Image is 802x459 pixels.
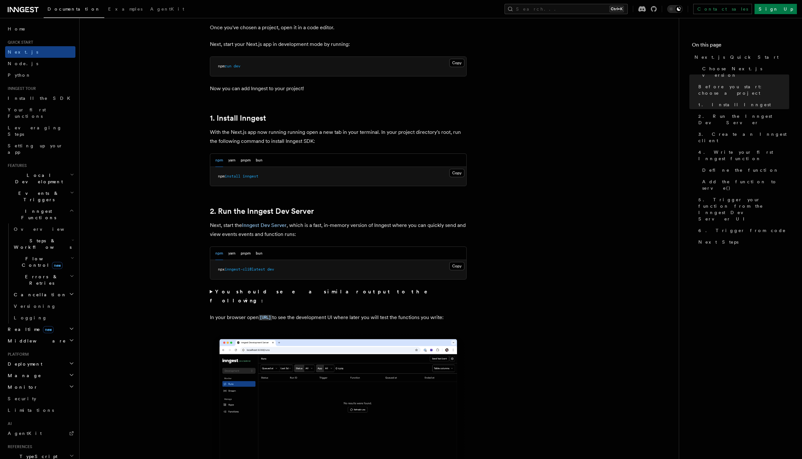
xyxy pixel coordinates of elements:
span: 5. Trigger your function from the Inngest Dev Server UI [698,196,789,222]
span: npx [218,267,225,272]
p: Now you can add Inngest to your project! [210,84,467,93]
span: Before you start: choose a project [698,83,789,96]
span: Examples [108,6,142,12]
span: Next.js Quick Start [694,54,779,60]
span: Choose Next.js version [702,65,789,78]
h4: On this page [692,41,789,51]
button: Toggle dark mode [667,5,683,13]
button: Manage [5,370,75,381]
a: Versioning [11,300,75,312]
span: Realtime [5,326,54,333]
span: Leveraging Steps [8,125,62,137]
span: Quick start [5,40,33,45]
a: Leveraging Steps [5,122,75,140]
button: Flow Controlnew [11,253,75,271]
a: 5. Trigger your function from the Inngest Dev Server UI [696,194,789,225]
div: Inngest Functions [5,223,75,324]
button: Deployment [5,358,75,370]
span: Setting up your app [8,143,63,155]
button: bun [256,154,263,167]
kbd: Ctrl+K [609,6,624,12]
button: npm [215,154,223,167]
span: 2. Run the Inngest Dev Server [698,113,789,126]
span: Steps & Workflows [11,238,72,250]
span: Python [8,73,31,78]
span: Next Steps [698,239,738,245]
span: Add the function to serve() [702,178,789,191]
a: 2. Run the Inngest Dev Server [210,207,314,216]
button: Middleware [5,335,75,347]
a: 6. Trigger from code [696,225,789,236]
p: Next, start the , which is a fast, in-memory version of Inngest where you can quickly send and vi... [210,221,467,239]
a: 2. Run the Inngest Dev Server [696,110,789,128]
a: 1. Install Inngest [696,99,789,110]
span: Logging [14,315,47,320]
span: Node.js [8,61,38,66]
button: Errors & Retries [11,271,75,289]
button: npm [215,247,223,260]
a: Logging [11,312,75,324]
span: Overview [14,227,80,232]
p: With the Next.js app now running running open a new tab in your terminal. In your project directo... [210,128,467,146]
span: run [225,64,231,68]
p: Next, start your Next.js app in development mode by running: [210,40,467,49]
button: Copy [449,169,464,177]
span: Cancellation [11,291,67,298]
span: Security [8,396,36,401]
a: Limitations [5,404,75,416]
a: Node.js [5,58,75,69]
span: Features [5,163,27,168]
span: Events & Triggers [5,190,70,203]
a: Documentation [44,2,104,18]
span: 1. Install Inngest [698,101,771,108]
a: AgentKit [5,428,75,439]
span: Home [8,26,26,32]
span: install [225,174,240,178]
a: Setting up your app [5,140,75,158]
a: Choose Next.js version [700,63,789,81]
a: Python [5,69,75,81]
a: Next.js Quick Start [692,51,789,63]
a: 3. Create an Inngest client [696,128,789,146]
button: Realtimenew [5,324,75,335]
span: Middleware [5,338,66,344]
span: AgentKit [150,6,184,12]
span: new [43,326,54,333]
button: Cancellation [11,289,75,300]
span: AgentKit [8,431,42,436]
a: Inngest Dev Server [242,222,287,228]
span: Platform [5,352,29,357]
button: Search...Ctrl+K [504,4,628,14]
span: Monitor [5,384,38,390]
strong: You should see a similar output to the following: [210,289,437,304]
a: Install the SDK [5,92,75,104]
span: Install the SDK [8,96,74,101]
a: 1. Install Inngest [210,114,266,123]
button: Copy [449,59,464,67]
button: Copy [449,262,464,270]
span: AI [5,421,12,426]
span: inngest-cli@latest [225,267,265,272]
a: Overview [11,223,75,235]
span: Inngest tour [5,86,36,91]
a: Your first Functions [5,104,75,122]
span: npm [218,174,225,178]
span: Manage [5,372,41,379]
span: Local Development [5,172,70,185]
span: Your first Functions [8,107,46,119]
span: new [52,262,63,269]
p: Once you've chosen a project, open it in a code editor. [210,23,467,32]
span: inngest [243,174,258,178]
span: Deployment [5,361,42,367]
button: Local Development [5,169,75,187]
a: Sign Up [755,4,797,14]
a: Next.js [5,46,75,58]
span: Documentation [47,6,100,12]
span: dev [234,64,240,68]
span: Next.js [8,49,38,55]
button: pnpm [241,154,251,167]
a: Examples [104,2,146,17]
summary: You should see a similar output to the following: [210,287,467,305]
a: [URL] [259,314,272,320]
span: Inngest Functions [5,208,69,221]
